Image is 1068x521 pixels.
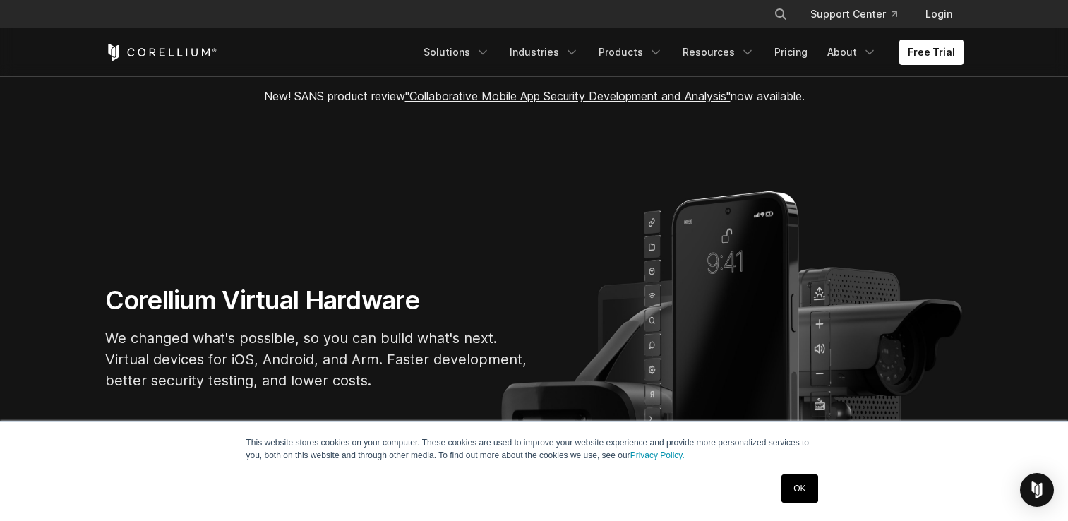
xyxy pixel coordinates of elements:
a: "Collaborative Mobile App Security Development and Analysis" [405,89,731,103]
a: Corellium Home [105,44,217,61]
a: Products [590,40,671,65]
h1: Corellium Virtual Hardware [105,285,529,316]
p: This website stores cookies on your computer. These cookies are used to improve your website expe... [246,436,822,462]
a: Login [914,1,964,27]
a: Support Center [799,1,908,27]
a: Industries [501,40,587,65]
a: Privacy Policy. [630,450,685,460]
a: Resources [674,40,763,65]
div: Open Intercom Messenger [1020,473,1054,507]
div: Navigation Menu [757,1,964,27]
a: Solutions [415,40,498,65]
a: About [819,40,885,65]
span: New! SANS product review now available. [264,89,805,103]
p: We changed what's possible, so you can build what's next. Virtual devices for iOS, Android, and A... [105,328,529,391]
button: Search [768,1,793,27]
div: Navigation Menu [415,40,964,65]
a: Pricing [766,40,816,65]
a: OK [781,474,817,503]
a: Free Trial [899,40,964,65]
